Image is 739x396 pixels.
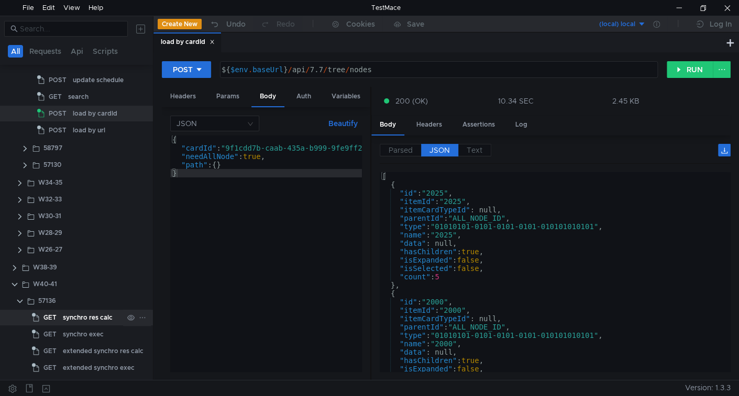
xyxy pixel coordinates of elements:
[63,360,135,376] div: extended synchro exec
[90,45,121,58] button: Scripts
[202,16,253,32] button: Undo
[371,115,404,135] div: Body
[68,45,86,58] button: Api
[63,343,144,359] div: extended synchro res calc
[710,18,732,30] div: Log In
[43,326,57,342] span: GET
[73,72,124,88] div: update schedule
[33,259,57,275] div: W38-39
[43,343,57,359] span: GET
[288,87,319,106] div: Auth
[685,380,731,395] span: Version: 1.3.3
[49,89,62,105] span: GET
[498,96,534,106] div: 10.34 SEC
[20,23,122,35] input: Search...
[612,96,639,106] div: 2.45 KB
[63,310,113,325] div: synchro res calc
[467,145,482,155] span: Text
[429,145,450,155] span: JSON
[162,61,211,78] button: POST
[408,115,450,134] div: Headers
[38,293,56,309] div: 57136
[158,19,202,29] button: Create New
[73,106,117,121] div: load by cardId
[667,61,713,78] button: RUN
[253,16,302,32] button: Redo
[407,20,424,28] div: Save
[38,191,62,207] div: W32-33
[49,106,67,121] span: POST
[73,122,105,138] div: load by url
[599,19,635,29] div: (local) local
[323,87,369,106] div: Variables
[49,72,67,88] span: POST
[507,115,536,134] div: Log
[173,64,193,75] div: POST
[38,225,62,241] div: W28-29
[43,310,57,325] span: GET
[251,87,284,107] div: Body
[43,140,62,156] div: 58797
[26,45,64,58] button: Requests
[389,145,413,155] span: Parsed
[161,37,215,48] div: load by cardId
[162,87,204,106] div: Headers
[395,95,428,107] span: 200 (OK)
[68,89,89,105] div: search
[8,45,23,58] button: All
[38,242,62,257] div: W26-27
[226,18,246,30] div: Undo
[208,87,248,106] div: Params
[63,326,104,342] div: synchro exec
[43,360,57,376] span: GET
[43,157,61,173] div: 57130
[38,208,61,224] div: W30-31
[346,18,375,30] div: Cookies
[49,122,67,138] span: POST
[38,175,62,190] div: W34-35
[454,115,503,134] div: Assertions
[33,276,57,292] div: W40-41
[277,18,295,30] div: Redo
[324,117,362,130] button: Beautify
[573,16,646,32] button: (local) local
